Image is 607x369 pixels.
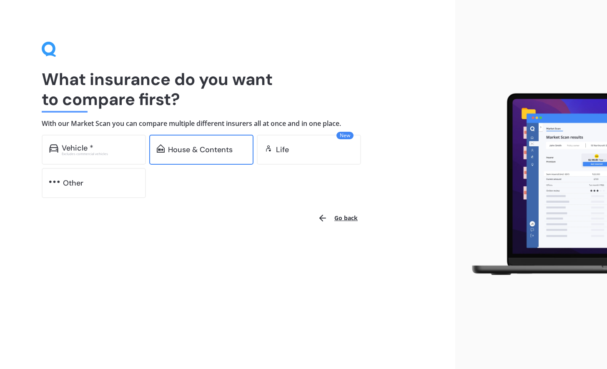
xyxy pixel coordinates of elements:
button: Go back [313,208,363,228]
div: Other [63,179,83,187]
img: other.81dba5aafe580aa69f38.svg [49,178,60,186]
div: House & Contents [168,146,233,154]
div: Excludes commercial vehicles [62,152,138,156]
div: Vehicle * [62,144,93,152]
span: New [336,132,354,139]
h4: With our Market Scan you can compare multiple different insurers all at once and in one place. [42,119,414,128]
div: Life [276,146,289,154]
img: car.f15378c7a67c060ca3f3.svg [49,144,58,153]
h1: What insurance do you want to compare first? [42,69,414,109]
img: laptop.webp [462,89,607,280]
img: home-and-contents.b802091223b8502ef2dd.svg [157,144,165,153]
img: life.f720d6a2d7cdcd3ad642.svg [264,144,273,153]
